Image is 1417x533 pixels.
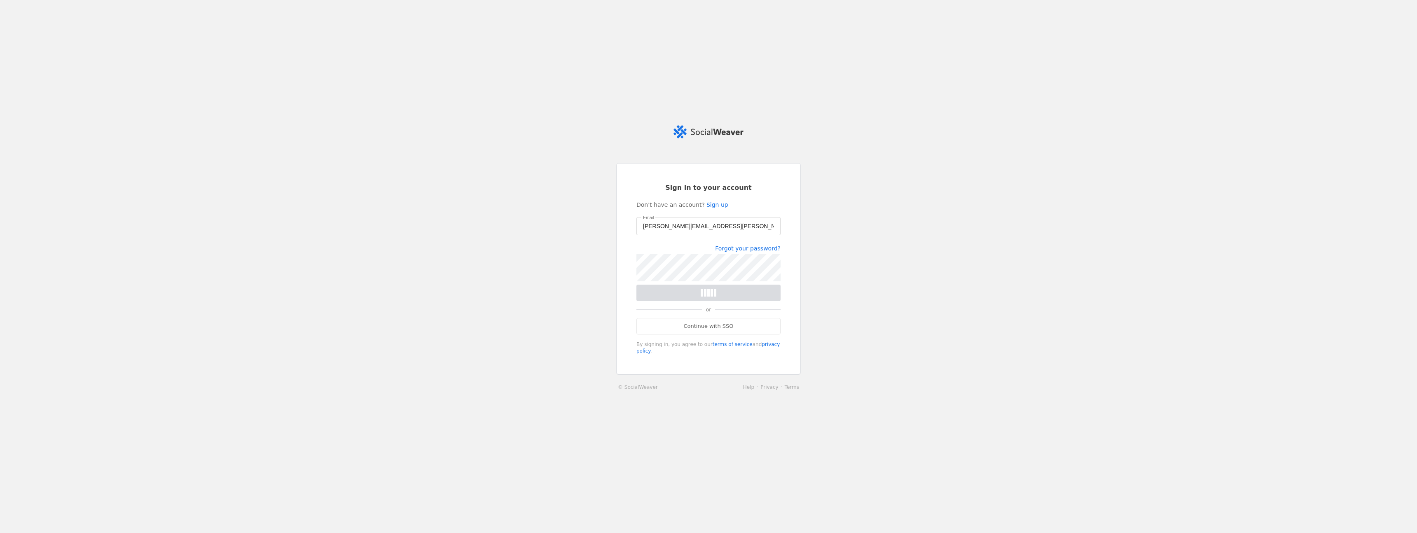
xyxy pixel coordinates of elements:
[785,384,799,390] a: Terms
[618,383,658,391] a: © SocialWeaver
[706,201,728,209] a: Sign up
[779,383,785,391] li: ·
[754,383,760,391] li: ·
[636,318,781,334] a: Continue with SSO
[760,384,778,390] a: Privacy
[643,214,654,221] mat-label: Email
[636,341,780,354] a: privacy policy
[702,302,715,318] span: or
[665,183,752,192] span: Sign in to your account
[636,201,705,209] span: Don't have an account?
[713,341,753,347] a: terms of service
[743,384,754,390] a: Help
[715,245,781,252] a: Forgot your password?
[643,221,774,231] input: Email
[636,341,781,354] div: By signing in, you agree to our and .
